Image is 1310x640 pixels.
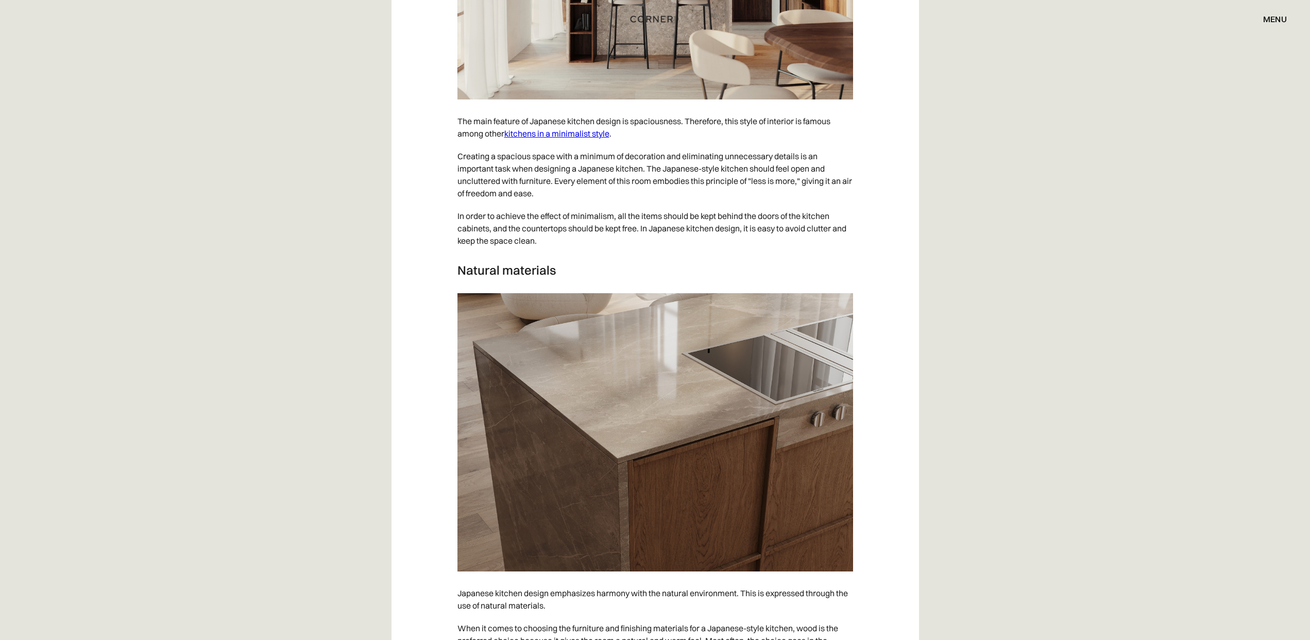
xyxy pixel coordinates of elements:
[457,145,853,205] p: Creating a spacious space with a minimum of decoration and eliminating unnecessary details is an ...
[1263,15,1287,23] div: menu
[457,110,853,145] p: The main feature of Japanese kitchen design is spaciousness. Therefore, this style of interior is...
[457,262,853,278] h3: Natural materials
[504,128,609,139] a: kitchens in a minimalist style
[607,12,703,26] a: home
[1253,10,1287,28] div: menu
[457,205,853,252] p: In order to achieve the effect of minimalism, all the items should be kept behind the doors of th...
[457,582,853,617] p: Japanese kitchen design emphasizes harmony with the natural environment. This is expressed throug...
